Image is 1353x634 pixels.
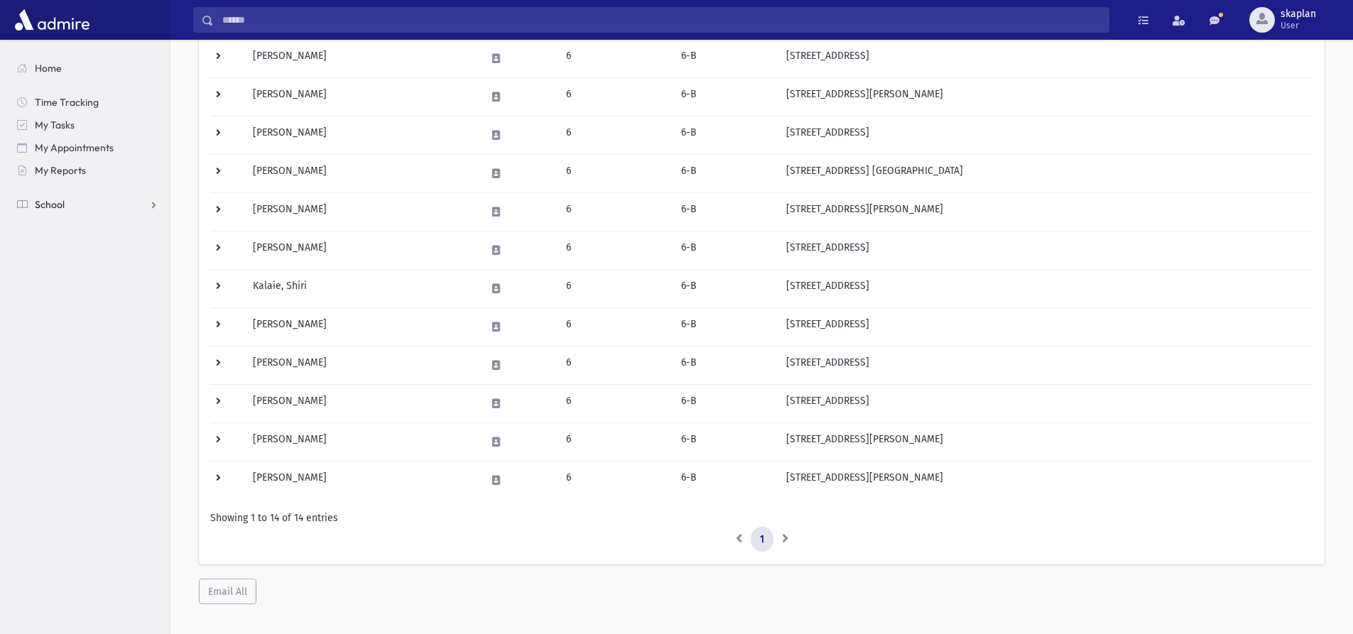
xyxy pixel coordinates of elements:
td: [STREET_ADDRESS][PERSON_NAME] [778,192,1313,231]
a: My Tasks [6,114,170,136]
td: [STREET_ADDRESS] [778,269,1313,307]
td: 6 [558,154,673,192]
td: 6 [558,116,673,154]
span: Home [35,62,62,75]
td: 6-B [673,77,778,116]
td: [PERSON_NAME] [244,384,477,422]
span: My Reports [35,164,86,177]
img: AdmirePro [11,6,93,34]
td: [PERSON_NAME] [244,307,477,346]
td: [PERSON_NAME] [244,422,477,461]
span: My Tasks [35,119,75,131]
td: [STREET_ADDRESS][PERSON_NAME] [778,422,1313,461]
td: [PERSON_NAME] [244,461,477,499]
td: 6-B [673,116,778,154]
td: [PERSON_NAME] [244,346,477,384]
td: [STREET_ADDRESS] [778,346,1313,384]
td: 6-B [673,154,778,192]
td: 6 [558,192,673,231]
td: [STREET_ADDRESS][PERSON_NAME] [778,77,1313,116]
span: User [1281,20,1316,31]
td: [STREET_ADDRESS] [GEOGRAPHIC_DATA] [778,154,1313,192]
td: 6 [558,384,673,422]
span: My Appointments [35,141,114,154]
a: Home [6,57,170,80]
a: Time Tracking [6,91,170,114]
input: Search [214,7,1109,33]
td: Kalaie, Shiri [244,269,477,307]
span: skaplan [1281,9,1316,20]
a: My Reports [6,159,170,182]
td: 6-B [673,461,778,499]
td: [STREET_ADDRESS] [778,39,1313,77]
span: Time Tracking [35,96,99,109]
td: [STREET_ADDRESS] [778,307,1313,346]
td: 6-B [673,307,778,346]
td: 6 [558,307,673,346]
td: 6-B [673,384,778,422]
td: [STREET_ADDRESS] [778,231,1313,269]
td: 6-B [673,269,778,307]
td: [PERSON_NAME] [244,192,477,231]
td: 6-B [673,346,778,384]
td: 6 [558,77,673,116]
a: School [6,193,170,216]
td: [STREET_ADDRESS] [778,384,1313,422]
td: 6-B [673,192,778,231]
td: 6-B [673,231,778,269]
td: 6 [558,39,673,77]
td: [PERSON_NAME] [244,154,477,192]
td: [STREET_ADDRESS] [778,116,1313,154]
div: Showing 1 to 14 of 14 entries [210,510,1313,525]
td: 6 [558,346,673,384]
td: 6-B [673,39,778,77]
td: [PERSON_NAME] [244,77,477,116]
td: [PERSON_NAME] [244,231,477,269]
a: My Appointments [6,136,170,159]
td: 6 [558,269,673,307]
td: 6 [558,461,673,499]
button: Email All [199,579,256,604]
td: [PERSON_NAME] [244,116,477,154]
td: 6-B [673,422,778,461]
td: 6 [558,231,673,269]
td: [PERSON_NAME] [244,39,477,77]
a: 1 [751,527,773,552]
span: School [35,198,65,211]
td: [STREET_ADDRESS][PERSON_NAME] [778,461,1313,499]
td: 6 [558,422,673,461]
